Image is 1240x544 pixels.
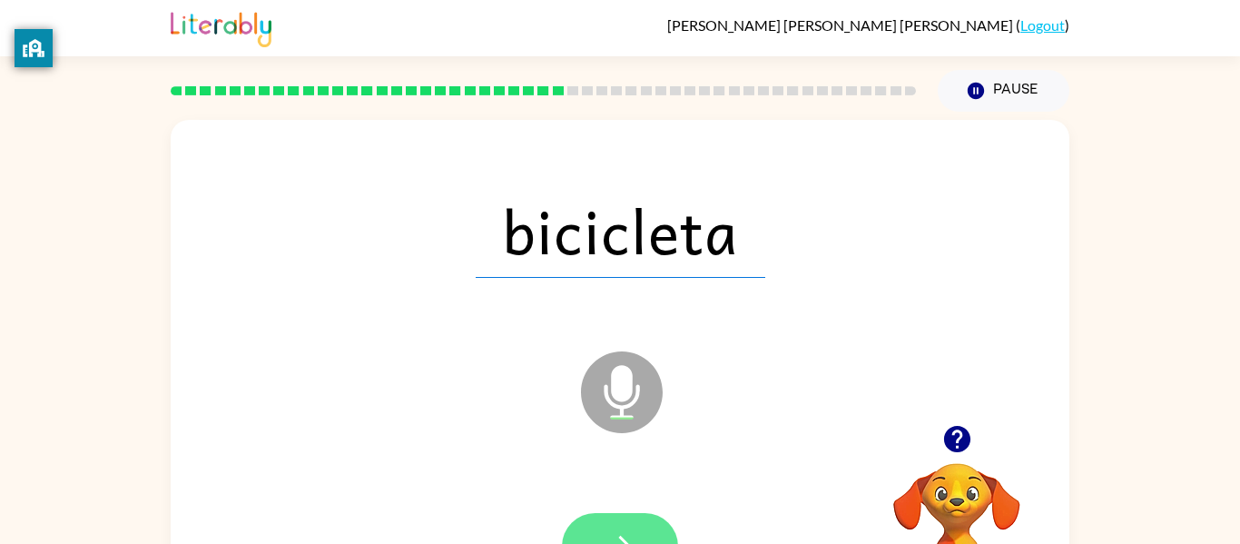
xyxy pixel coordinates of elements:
a: Logout [1020,16,1065,34]
span: bicicleta [476,183,765,278]
button: Pause [938,70,1069,112]
button: privacy banner [15,29,53,67]
span: [PERSON_NAME] [PERSON_NAME] [PERSON_NAME] [667,16,1016,34]
img: Literably [171,7,271,47]
div: ( ) [667,16,1069,34]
